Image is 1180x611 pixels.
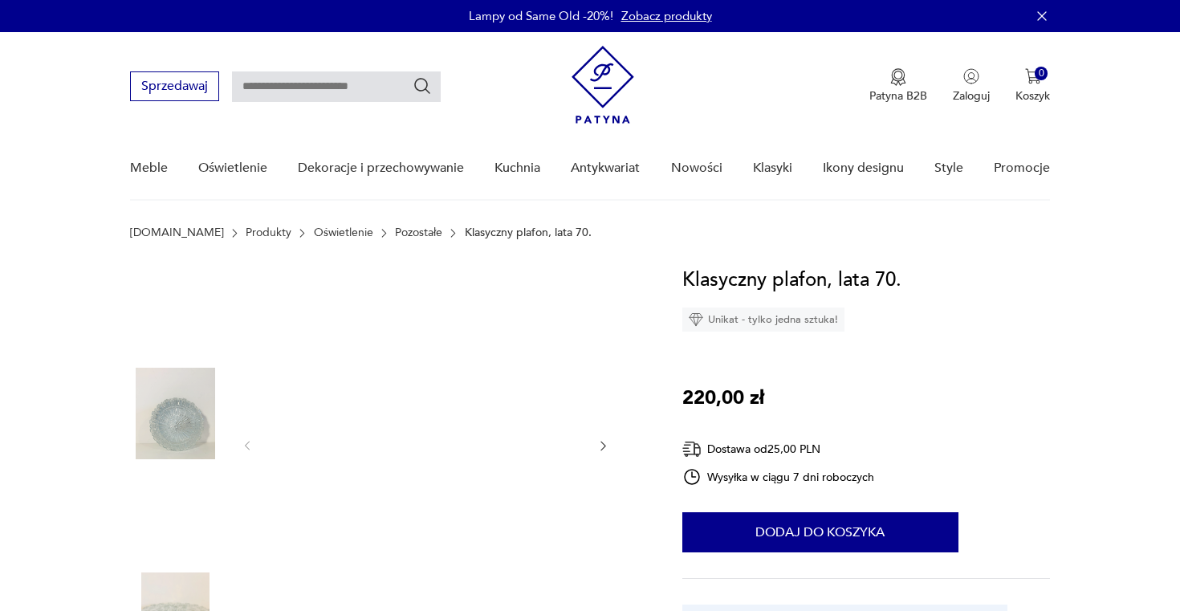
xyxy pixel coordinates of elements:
p: Koszyk [1015,88,1050,104]
p: Zaloguj [953,88,990,104]
div: Wysyłka w ciągu 7 dni roboczych [682,467,875,487]
button: 0Koszyk [1015,68,1050,104]
a: [DOMAIN_NAME] [130,226,224,239]
a: Produkty [246,226,291,239]
button: Patyna B2B [869,68,927,104]
p: Lampy od Same Old -20%! [469,8,613,24]
a: Dekoracje i przechowywanie [298,137,464,199]
h1: Klasyczny plafon, lata 70. [682,265,901,295]
a: Nowości [671,137,722,199]
img: Zdjęcie produktu Klasyczny plafon, lata 70. [130,265,222,356]
img: Ikonka użytkownika [963,68,979,84]
button: Dodaj do koszyka [682,512,958,552]
img: Ikona koszyka [1025,68,1041,84]
p: Klasyczny plafon, lata 70. [465,226,592,239]
a: Sprzedawaj [130,82,219,93]
img: Zdjęcie produktu Klasyczny plafon, lata 70. [130,368,222,459]
button: Szukaj [413,76,432,96]
button: Sprzedawaj [130,71,219,101]
a: Ikona medaluPatyna B2B [869,68,927,104]
a: Kuchnia [494,137,540,199]
div: 0 [1035,67,1048,80]
div: Dostawa od 25,00 PLN [682,439,875,459]
a: Meble [130,137,168,199]
a: Oświetlenie [198,137,267,199]
a: Zobacz produkty [621,8,712,24]
img: Ikona medalu [890,68,906,86]
p: Patyna B2B [869,88,927,104]
a: Oświetlenie [314,226,373,239]
img: Ikona diamentu [689,312,703,327]
a: Ikony designu [823,137,904,199]
a: Antykwariat [571,137,640,199]
a: Promocje [994,137,1050,199]
div: Unikat - tylko jedna sztuka! [682,308,844,332]
a: Pozostałe [395,226,442,239]
img: Ikona dostawy [682,439,702,459]
img: Patyna - sklep z meblami i dekoracjami vintage [572,46,634,124]
a: Style [934,137,963,199]
img: Zdjęcie produktu Klasyczny plafon, lata 70. [130,470,222,561]
p: 220,00 zł [682,383,764,413]
a: Klasyki [753,137,792,199]
button: Zaloguj [953,68,990,104]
